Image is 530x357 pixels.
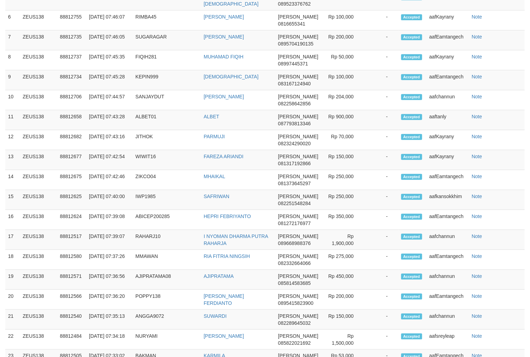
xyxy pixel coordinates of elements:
[20,270,57,290] td: ZEUS138
[57,90,86,110] td: 88812706
[20,90,57,110] td: ZEUS138
[472,154,482,159] a: Note
[20,10,57,30] td: ZEUS138
[133,30,201,50] td: SUGARAGAR
[57,330,86,350] td: 88812484
[364,270,398,290] td: -
[401,134,422,140] span: Accepted
[472,134,482,139] a: Note
[364,30,398,50] td: -
[5,150,20,170] td: 13
[364,110,398,130] td: -
[401,294,422,300] span: Accepted
[278,313,318,319] span: [PERSON_NAME]
[57,150,86,170] td: 88812677
[278,141,311,146] span: 082324290020
[278,21,305,27] span: 0816655341
[324,90,364,110] td: Rp 204,000
[401,274,422,280] span: Accepted
[426,190,469,210] td: aafkansokkhim
[426,130,469,150] td: aafKayrany
[426,50,469,70] td: aafKayrany
[86,170,133,190] td: [DATE] 07:42:46
[426,230,469,250] td: aafchannun
[57,30,86,50] td: 88812735
[401,154,422,160] span: Accepted
[20,290,57,310] td: ZEUS138
[324,70,364,90] td: Rp 100,000
[278,213,318,219] span: [PERSON_NAME]
[278,114,318,119] span: [PERSON_NAME]
[401,74,422,80] span: Accepted
[472,94,482,99] a: Note
[86,150,133,170] td: [DATE] 07:42:54
[86,70,133,90] td: [DATE] 07:45:28
[57,250,86,270] td: 88812580
[472,34,482,40] a: Note
[426,110,469,130] td: aaftanly
[278,273,318,279] span: [PERSON_NAME]
[364,310,398,330] td: -
[364,330,398,350] td: -
[278,81,311,86] span: 083167124940
[133,70,201,90] td: KEPIN999
[57,70,86,90] td: 88812734
[20,210,57,230] td: ZEUS138
[278,233,318,239] span: [PERSON_NAME]
[133,90,201,110] td: SANJAYDUT
[278,94,318,99] span: [PERSON_NAME]
[278,280,311,286] span: 085814583685
[133,150,201,170] td: WIWIT16
[401,34,422,40] span: Accepted
[401,14,422,20] span: Accepted
[401,54,422,60] span: Accepted
[324,110,364,130] td: Rp 900,000
[204,194,229,199] a: SAFRIWAN
[472,174,482,179] a: Note
[20,130,57,150] td: ZEUS138
[86,230,133,250] td: [DATE] 07:39:07
[324,330,364,350] td: Rp 1,500,000
[133,230,201,250] td: RAHARJ10
[133,170,201,190] td: ZIKCO04
[204,134,225,139] a: PARMUJI
[5,130,20,150] td: 12
[426,330,469,350] td: aafsreyleap
[278,300,313,306] span: 0895415823900
[5,50,20,70] td: 8
[472,54,482,59] a: Note
[364,190,398,210] td: -
[472,293,482,299] a: Note
[5,170,20,190] td: 14
[20,170,57,190] td: ZEUS138
[20,70,57,90] td: ZEUS138
[204,273,234,279] a: AJIPRATAMA
[364,230,398,250] td: -
[86,130,133,150] td: [DATE] 07:43:16
[324,130,364,150] td: Rp 70,000
[86,30,133,50] td: [DATE] 07:46:05
[57,10,86,30] td: 88812755
[20,150,57,170] td: ZEUS138
[204,333,244,339] a: [PERSON_NAME]
[426,10,469,30] td: aafKayrany
[472,194,482,199] a: Note
[204,253,250,259] a: RIA FITRIA NINGSIH
[278,1,311,7] span: 089523376762
[5,330,20,350] td: 22
[278,260,311,266] span: 082332664066
[401,174,422,180] span: Accepted
[364,90,398,110] td: -
[278,121,311,126] span: 087793813346
[20,50,57,70] td: ZEUS138
[204,313,227,319] a: SUWARDI
[278,253,318,259] span: [PERSON_NAME]
[278,41,313,47] span: 0895704190135
[5,310,20,330] td: 21
[133,130,201,150] td: JITHOK
[472,74,482,79] a: Note
[278,293,318,299] span: [PERSON_NAME]
[204,74,259,79] a: [DEMOGRAPHIC_DATA]
[5,110,20,130] td: 11
[86,50,133,70] td: [DATE] 07:45:35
